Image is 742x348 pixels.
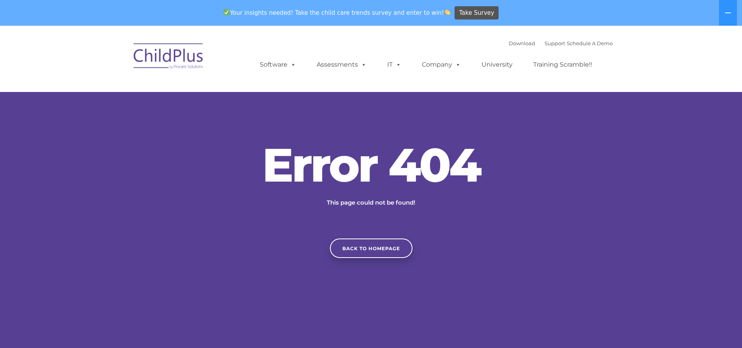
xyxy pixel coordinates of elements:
[224,9,229,15] img: ✅
[509,40,535,46] a: Download
[130,38,208,77] img: ChildPlus by Procare Solutions
[444,9,450,15] img: 👏
[545,40,565,46] a: Support
[525,57,600,72] a: Training Scramble!!
[455,6,499,20] a: Take Survey
[474,57,520,72] a: University
[220,5,454,20] span: Your insights needed! Take the child care trends survey and enter to win!
[252,57,304,72] a: Software
[330,238,412,258] a: Back to homepage
[459,6,494,20] span: Take Survey
[414,57,469,72] a: Company
[379,57,409,72] a: IT
[509,40,613,46] font: |
[567,40,613,46] a: Schedule A Demo
[289,198,453,207] p: This page could not be found!
[254,141,488,188] h2: Error 404
[309,57,374,72] a: Assessments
